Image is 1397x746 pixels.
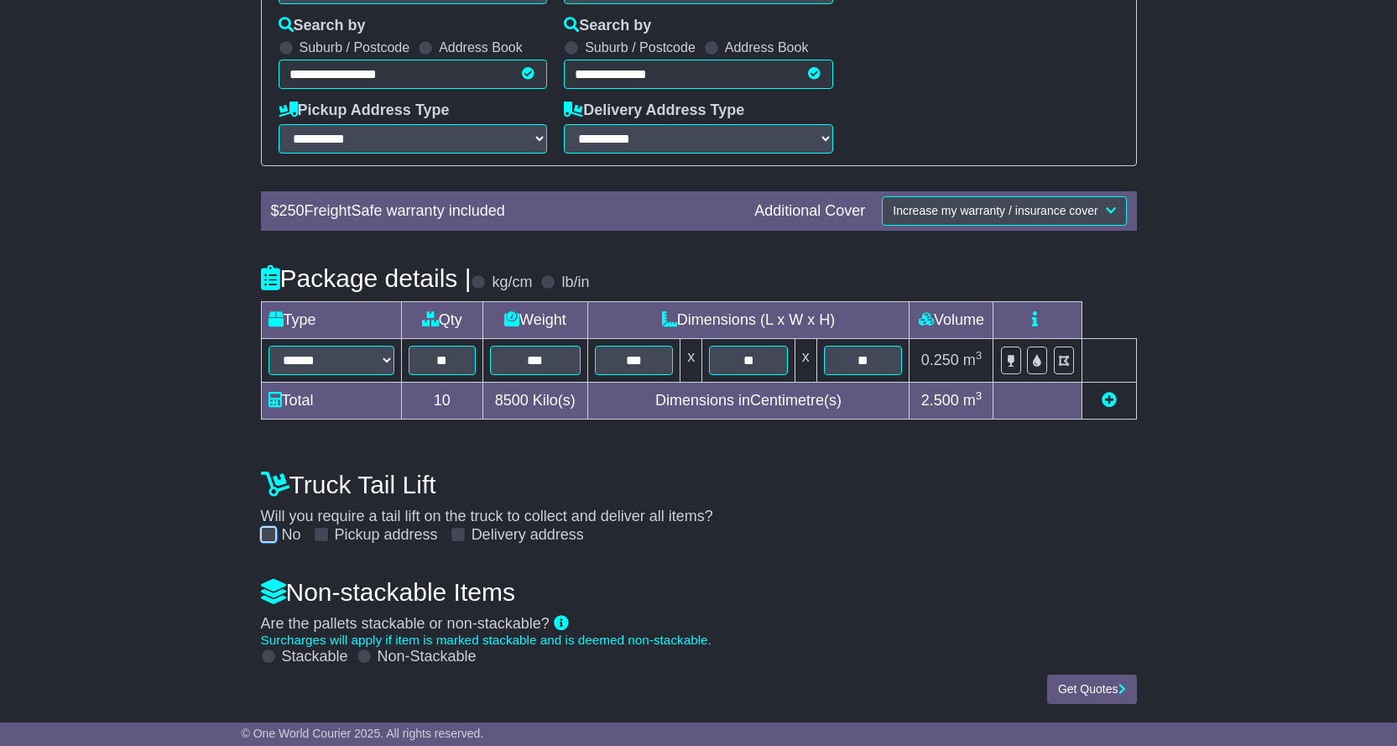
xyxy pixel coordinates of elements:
[263,202,747,221] div: $ FreightSafe warranty included
[261,301,401,338] td: Type
[976,389,983,402] sup: 3
[261,615,550,632] span: Are the pallets stackable or non-stackable?
[261,578,1137,606] h4: Non-stackable Items
[1047,675,1137,704] button: Get Quotes
[492,274,532,292] label: kg/cm
[483,301,588,338] td: Weight
[335,526,438,545] label: Pickup address
[725,39,809,55] label: Address Book
[1102,392,1117,409] a: Add new item
[300,39,410,55] label: Suburb / Postcode
[282,526,301,545] label: No
[279,102,450,120] label: Pickup Address Type
[242,727,484,740] span: © One World Courier 2025. All rights reserved.
[279,202,305,219] span: 250
[587,382,910,419] td: Dimensions in Centimetre(s)
[795,338,816,382] td: x
[261,633,1137,648] div: Surcharges will apply if item is marked stackable and is deemed non-stackable.
[585,39,696,55] label: Suburb / Postcode
[253,462,1145,545] div: Will you require a tail lift on the truck to collect and deliver all items?
[279,17,366,35] label: Search by
[564,17,651,35] label: Search by
[587,301,910,338] td: Dimensions (L x W x H)
[378,648,477,666] label: Non-Stackable
[261,382,401,419] td: Total
[976,349,983,362] sup: 3
[261,471,1137,498] h4: Truck Tail Lift
[921,352,959,368] span: 0.250
[483,382,588,419] td: Kilo(s)
[495,392,529,409] span: 8500
[680,338,702,382] td: x
[882,196,1126,226] button: Increase my warranty / insurance cover
[472,526,584,545] label: Delivery address
[893,204,1097,217] span: Increase my warranty / insurance cover
[746,202,873,221] div: Additional Cover
[401,382,483,419] td: 10
[282,648,348,666] label: Stackable
[963,352,983,368] span: m
[401,301,483,338] td: Qty
[564,102,744,120] label: Delivery Address Type
[910,301,993,338] td: Volume
[561,274,589,292] label: lb/in
[261,264,472,292] h4: Package details |
[439,39,523,55] label: Address Book
[963,392,983,409] span: m
[921,392,959,409] span: 2.500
